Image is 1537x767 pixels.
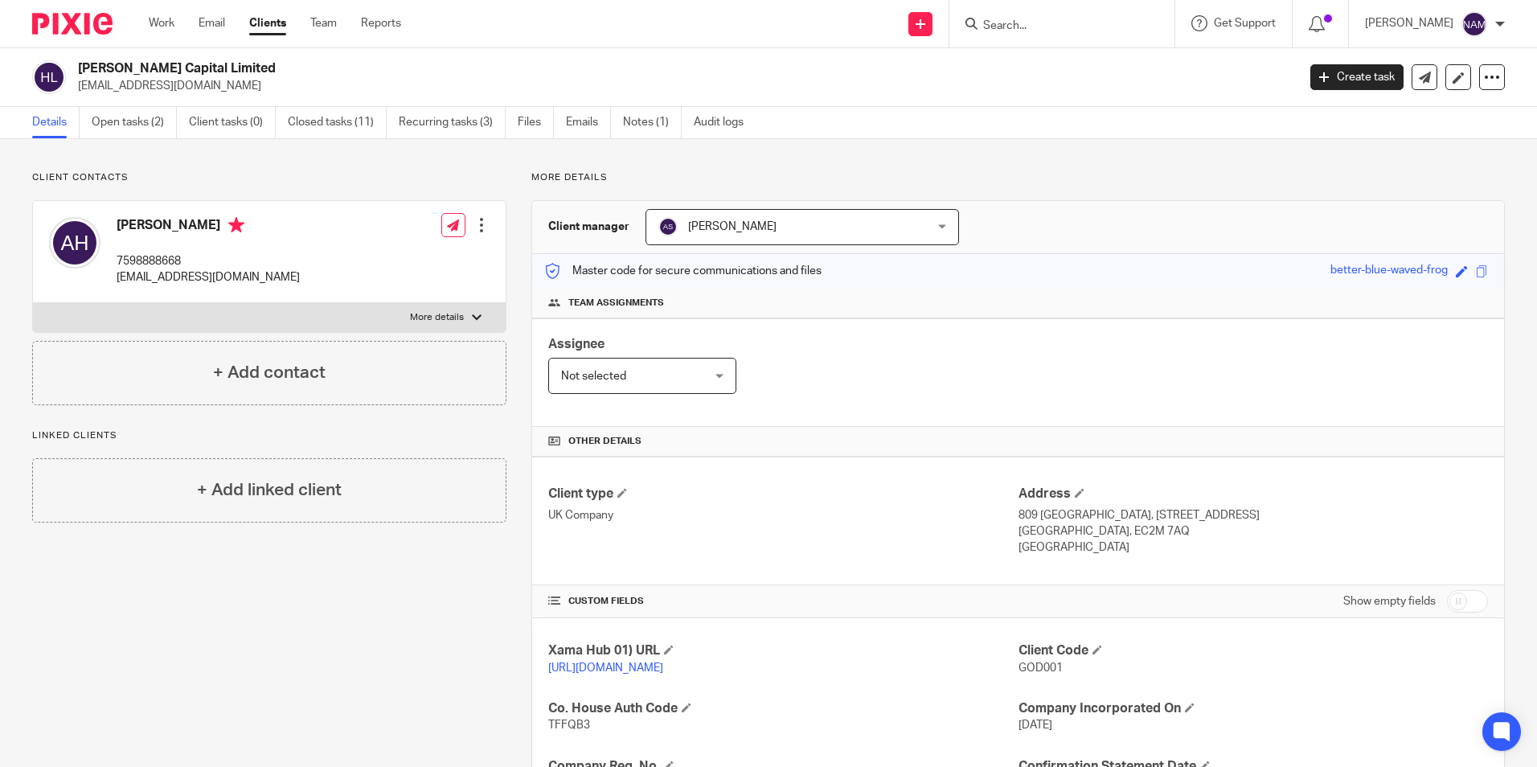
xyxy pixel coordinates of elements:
p: Linked clients [32,429,506,442]
img: svg%3E [49,217,100,269]
a: Audit logs [694,107,756,138]
a: [URL][DOMAIN_NAME] [548,662,663,674]
a: Files [518,107,554,138]
a: Recurring tasks (3) [399,107,506,138]
span: TFFQB3 [548,720,590,731]
p: UK Company [548,507,1018,523]
p: 7598888668 [117,253,300,269]
span: Team assignments [568,297,664,310]
p: [GEOGRAPHIC_DATA], EC2M 7AQ [1019,523,1488,539]
a: Notes (1) [623,107,682,138]
h2: [PERSON_NAME] Capital Limited [78,60,1044,77]
a: Team [310,15,337,31]
span: GOD001 [1019,662,1063,674]
h4: Company Incorporated On [1019,700,1488,717]
p: More details [531,171,1505,184]
a: Email [199,15,225,31]
span: Not selected [561,371,626,382]
a: Create task [1310,64,1404,90]
span: Get Support [1214,18,1276,29]
p: [EMAIL_ADDRESS][DOMAIN_NAME] [78,78,1286,94]
img: svg%3E [658,217,678,236]
p: [EMAIL_ADDRESS][DOMAIN_NAME] [117,269,300,285]
label: Show empty fields [1343,593,1436,609]
p: More details [410,311,464,324]
p: [PERSON_NAME] [1365,15,1453,31]
h4: Client type [548,486,1018,502]
input: Search [982,19,1126,34]
a: Emails [566,107,611,138]
h3: Client manager [548,219,629,235]
h4: CUSTOM FIELDS [548,595,1018,608]
p: Master code for secure communications and files [544,263,822,279]
span: Assignee [548,338,605,351]
i: Primary [228,217,244,233]
h4: + Add contact [213,360,326,385]
div: better-blue-waved-frog [1330,262,1448,281]
img: Pixie [32,13,113,35]
h4: Co. House Auth Code [548,700,1018,717]
a: Open tasks (2) [92,107,177,138]
a: Reports [361,15,401,31]
a: Clients [249,15,286,31]
a: Closed tasks (11) [288,107,387,138]
h4: Xama Hub 01) URL [548,642,1018,659]
span: Other details [568,435,641,448]
p: [GEOGRAPHIC_DATA] [1019,539,1488,556]
span: [PERSON_NAME] [688,221,777,232]
a: Details [32,107,80,138]
p: Client contacts [32,171,506,184]
img: svg%3E [32,60,66,94]
a: Client tasks (0) [189,107,276,138]
p: 809 [GEOGRAPHIC_DATA], [STREET_ADDRESS] [1019,507,1488,523]
h4: + Add linked client [197,478,342,502]
h4: Address [1019,486,1488,502]
h4: [PERSON_NAME] [117,217,300,237]
h4: Client Code [1019,642,1488,659]
img: svg%3E [1461,11,1487,37]
span: [DATE] [1019,720,1052,731]
a: Work [149,15,174,31]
